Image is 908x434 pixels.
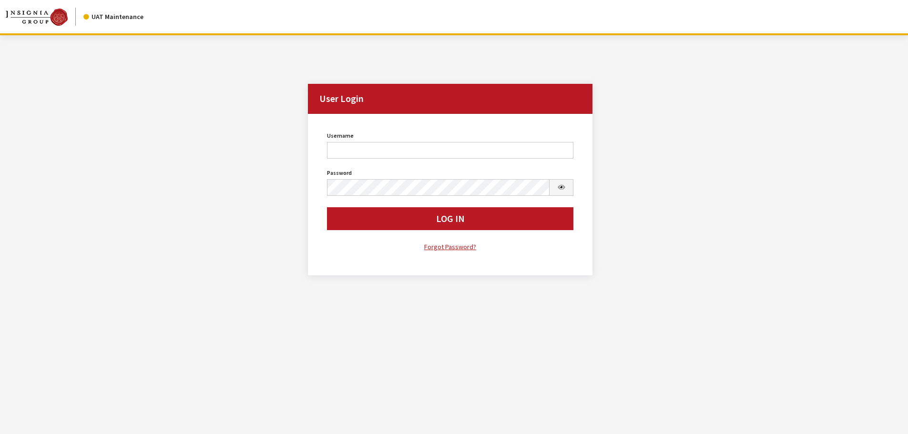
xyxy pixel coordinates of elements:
h2: User Login [308,84,593,114]
a: Insignia Group logo [6,8,83,26]
label: Password [327,169,352,177]
img: Catalog Maintenance [6,9,68,26]
a: Forgot Password? [327,242,574,252]
div: UAT Maintenance [83,12,143,22]
button: Log In [327,207,574,230]
button: Show Password [549,179,574,196]
label: Username [327,131,354,140]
